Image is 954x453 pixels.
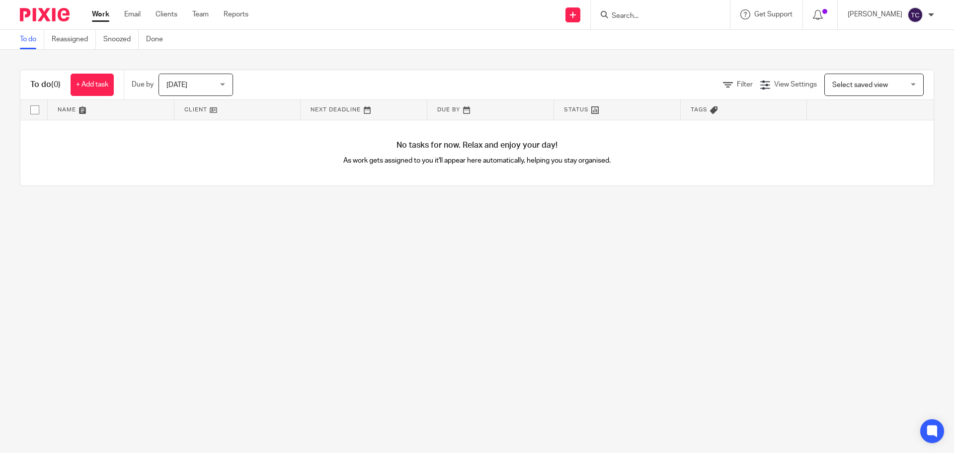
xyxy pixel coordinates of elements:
[224,9,248,19] a: Reports
[166,82,187,89] span: [DATE]
[52,30,96,49] a: Reassigned
[832,82,888,89] span: Select saved view
[124,9,141,19] a: Email
[774,81,817,88] span: View Settings
[51,81,61,89] span: (0)
[20,8,70,21] img: Pixie
[754,11,793,18] span: Get Support
[92,9,109,19] a: Work
[20,30,44,49] a: To do
[132,80,154,90] p: Due by
[907,7,923,23] img: svg%3E
[249,156,706,166] p: As work gets assigned to you it'll appear here automatically, helping you stay organised.
[30,80,61,90] h1: To do
[192,9,209,19] a: Team
[737,81,753,88] span: Filter
[848,9,902,19] p: [PERSON_NAME]
[611,12,700,21] input: Search
[156,9,177,19] a: Clients
[71,74,114,96] a: + Add task
[20,140,934,151] h4: No tasks for now. Relax and enjoy your day!
[103,30,139,49] a: Snoozed
[146,30,170,49] a: Done
[691,107,708,112] span: Tags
